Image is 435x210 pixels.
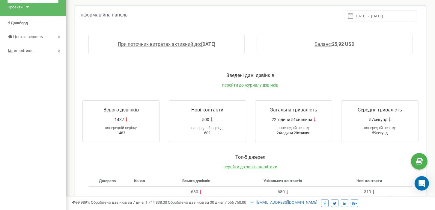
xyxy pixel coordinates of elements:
a: перейти до звітів аналітики [224,164,278,169]
span: Оброблено дзвінків за 30 днів : [168,200,246,205]
span: Toп-5 джерел [236,154,266,160]
span: 602 [204,131,210,135]
span: Дашборд [11,21,28,25]
span: Джерело [99,179,116,183]
span: Всього дзвінків [182,179,210,183]
u: 7 556 750,00 [225,200,246,205]
span: Аналiтика [14,49,32,53]
a: Баланс:25,92 USD [314,41,354,47]
span: Канал [134,179,145,183]
span: 59секунд [372,131,388,135]
u: 1 744 838,00 [145,200,167,205]
span: попередній період: [348,195,383,200]
a: перейти до журналу дзвінків [222,83,279,87]
span: 1437 [115,117,124,123]
span: 1483 [117,131,125,135]
span: При поточних витратах активний до: [118,41,201,47]
span: ( 345 ) [347,195,392,200]
span: попередній період: [364,126,396,130]
a: При поточних витратах активний до:[DATE] [118,41,215,47]
a: [EMAIL_ADDRESS][DOMAIN_NAME] [250,200,317,205]
span: Центр звернень [13,34,43,39]
span: попередній період: [278,126,310,130]
span: Середня тривалість [358,107,402,113]
div: 319 [364,189,371,195]
div: 680 [278,189,285,195]
span: 57секунд [369,117,387,123]
span: 22години 51хвилина [272,117,312,123]
span: Зведені дані дзвінків [227,72,275,78]
span: попередній період: [175,195,210,200]
span: ( 683 ) [174,195,219,200]
span: Унікальних контактів [264,179,302,183]
span: Нові контакти [356,179,382,183]
span: попередній період: [191,126,223,130]
span: попередній період: [105,126,137,130]
span: Баланс: [314,41,332,47]
div: Open Intercom Messenger [415,176,429,191]
div: Проєкти [7,4,23,10]
span: Інформаційна панель [79,12,128,18]
span: Оброблено дзвінків за 7 днів : [91,200,167,205]
span: ( 683 ) [260,195,305,200]
span: Всього дзвінків [103,107,139,113]
span: попередній період: [261,195,296,200]
div: 680 [191,189,198,195]
span: 99,989% [72,200,90,205]
span: 500 [202,117,209,123]
span: Нові контакти [191,107,223,113]
span: 24години 20хвилин [277,131,310,135]
span: Загальна тривалість [270,107,317,113]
